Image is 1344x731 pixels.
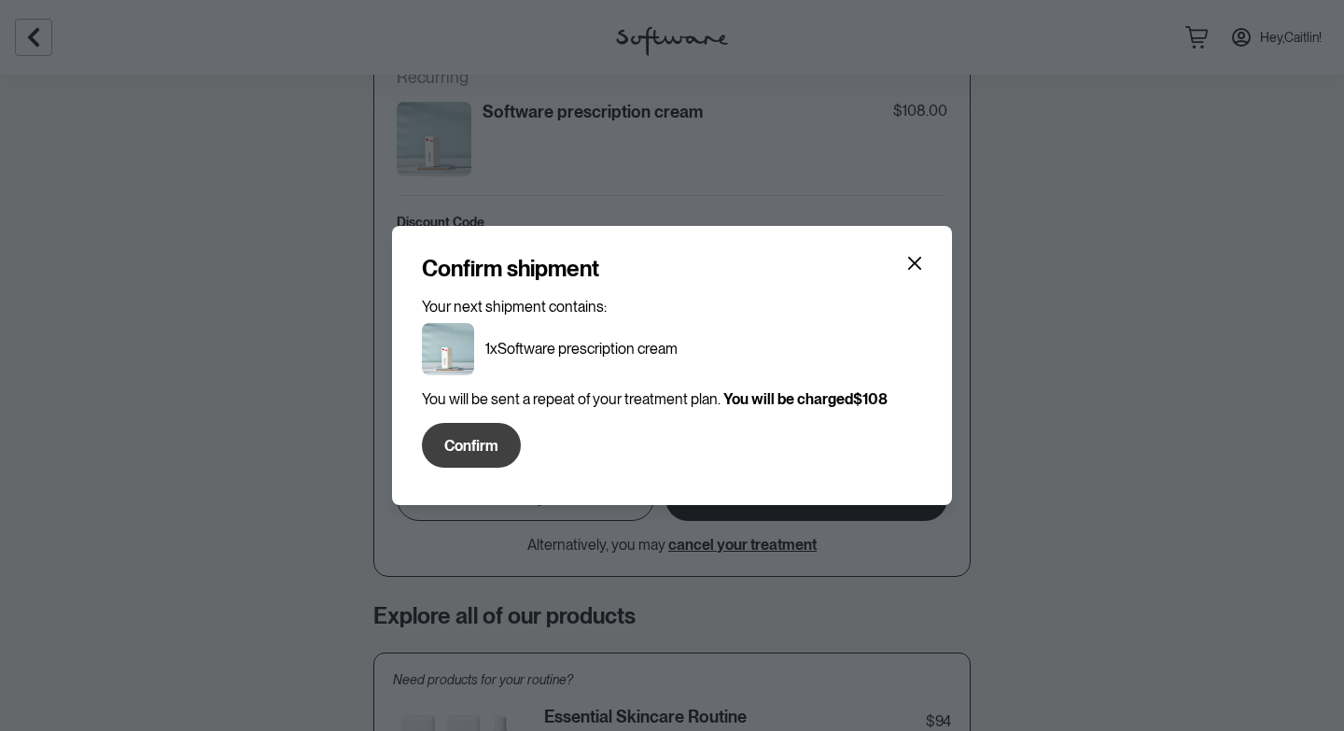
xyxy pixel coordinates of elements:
[422,256,599,283] h4: Confirm shipment
[422,423,521,468] button: Confirm
[422,323,474,375] img: cktujnfao00003e5xv1847p5a.jpg
[485,340,678,358] p: 1x Software prescription cream
[422,390,922,408] p: You will be sent a repeat of your treatment plan.
[723,390,888,408] strong: You will be charged $108
[444,437,498,455] span: Confirm
[422,298,922,316] p: Your next shipment contains:
[900,248,930,278] button: Close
